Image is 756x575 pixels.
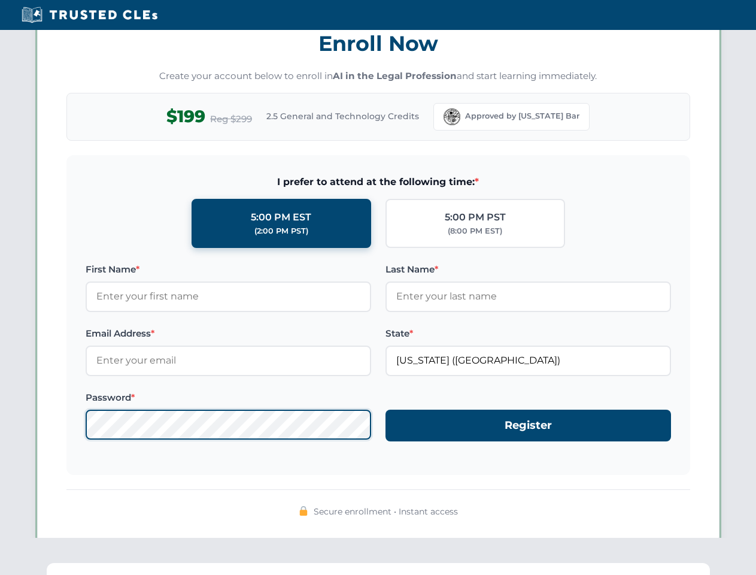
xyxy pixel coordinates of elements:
[86,282,371,311] input: Enter your first name
[210,112,252,126] span: Reg $299
[86,262,371,277] label: First Name
[333,70,457,81] strong: AI in the Legal Profession
[266,110,419,123] span: 2.5 General and Technology Credits
[385,346,671,376] input: Florida (FL)
[66,69,690,83] p: Create your account below to enroll in and start learning immediately.
[385,326,671,341] label: State
[448,225,502,237] div: (8:00 PM EST)
[86,326,371,341] label: Email Address
[251,210,311,225] div: 5:00 PM EST
[18,6,161,24] img: Trusted CLEs
[465,110,579,122] span: Approved by [US_STATE] Bar
[166,103,205,130] span: $199
[385,410,671,441] button: Register
[385,262,671,277] label: Last Name
[299,506,308,516] img: 🔒
[86,391,371,405] label: Password
[314,505,458,518] span: Secure enrollment • Instant access
[254,225,308,237] div: (2:00 PM PST)
[444,108,460,125] img: Florida Bar
[86,174,671,190] span: I prefer to attend at the following time:
[385,282,671,311] input: Enter your last name
[445,210,506,225] div: 5:00 PM PST
[86,346,371,376] input: Enter your email
[66,25,690,62] h3: Enroll Now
